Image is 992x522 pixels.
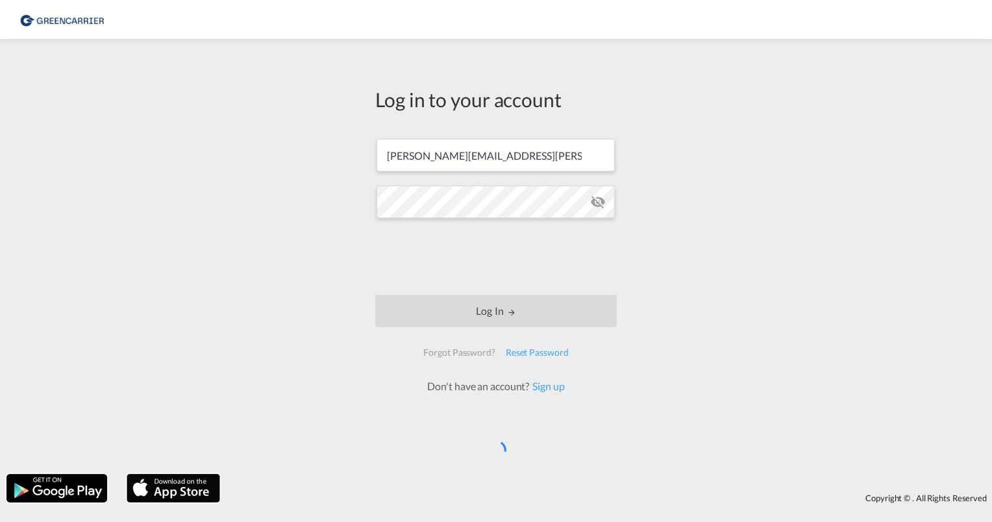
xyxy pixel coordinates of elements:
md-icon: icon-eye-off [590,194,606,210]
div: Log in to your account [375,86,617,113]
iframe: reCAPTCHA [397,231,595,282]
img: 1378a7308afe11ef83610d9e779c6b34.png [19,5,107,34]
input: Enter email/phone number [377,139,615,171]
img: google.png [5,473,108,504]
div: Don't have an account? [413,379,578,393]
div: Forgot Password? [418,341,500,364]
div: Copyright © . All Rights Reserved [227,487,992,509]
img: apple.png [125,473,221,504]
a: Sign up [529,380,564,392]
button: LOGIN [375,295,617,327]
div: Reset Password [501,341,574,364]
